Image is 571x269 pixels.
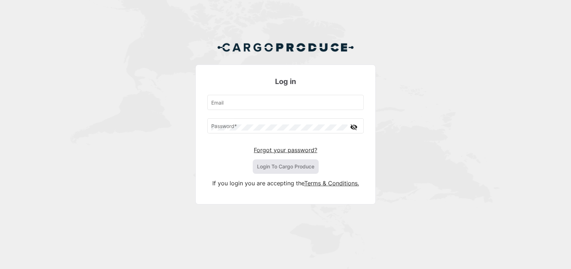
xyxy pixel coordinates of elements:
mat-icon: visibility_off [349,123,358,132]
a: Terms & Conditions. [304,180,359,187]
h3: Log in [207,76,364,87]
a: Forgot your password? [254,146,317,154]
img: Cargo Produce Logo [217,39,354,56]
span: If you login you are accepting the [212,180,304,187]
